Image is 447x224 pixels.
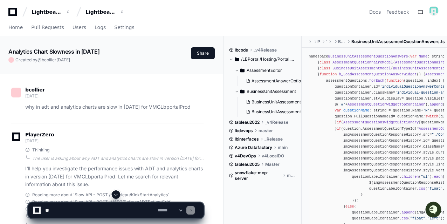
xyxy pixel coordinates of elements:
button: /LBPortal/Hosting/Portal.WebNew/TypeScripts/Widgets [229,54,296,65]
div: We're offline, but we'll be back soon! [24,59,102,65]
span: master [259,128,273,134]
span: className [373,90,393,95]
iframe: Open customer support [425,201,443,220]
div: Welcome [7,28,128,39]
button: See all [109,75,128,83]
span: VisibleInd [425,96,447,101]
span: function [386,79,404,83]
span: FullQuestionNameId [354,114,393,118]
button: Lightbeam Health [29,6,74,18]
span: question, index [406,79,438,83]
span: AssessmentAnswerOption.ts [252,78,308,84]
span: forEach [369,79,384,83]
span: _v4Release [265,120,288,125]
span: main [287,173,297,178]
span: each [434,175,443,179]
span: Pull Requests [31,25,64,29]
span: TypeScripts [326,39,328,45]
span: @ [37,57,42,62]
span: Azure Datafactory [235,145,272,150]
span: "float" [427,186,442,191]
span: Users [73,25,86,29]
span: Name [419,54,428,59]
span: AssessmentQuestionTypeId [363,127,414,131]
span: className [423,144,442,149]
span: AssessmentQuestionnaireModel [332,60,393,65]
span: if [337,120,341,124]
span: v4LocalDO [262,153,284,159]
span: tableau2025 [235,162,260,167]
svg: Directory [235,55,239,63]
a: Settings [114,20,134,36]
div: Past conversations [7,76,47,82]
svg: Directory [240,87,245,96]
span: AssessmentEditor [247,68,282,73]
img: 1756235613930-3d25f9e4-fa56-45dd-b3ad-e072dfbd1548 [7,52,20,65]
span: style [423,168,434,172]
a: Docs [369,8,381,15]
span: Settings [114,25,134,29]
button: AssessmentAnswerOption.ts [243,76,303,86]
span: _Release [264,136,283,142]
span: PlayerZero [25,133,54,137]
a: Logs [95,20,106,36]
span: Logs [95,25,106,29]
span: [DATE] [62,94,76,99]
app-text-character-animate: Analytics Chart Slowness in [DATE] [8,48,99,55]
span: _v4Release [254,47,277,53]
button: AssessmentEditor [235,65,302,76]
button: Lightbeam Health Solutions [83,6,128,18]
span: var [410,54,417,59]
span: tableau2022 [235,120,260,125]
span: children [401,175,419,179]
span: • [58,94,61,99]
button: BusinessUnitAssessmentQuestionAnswers.ts [243,107,303,117]
span: "ul" [421,175,430,179]
span: Name [412,108,421,113]
svg: Directory [240,66,245,75]
button: Feedback [386,8,409,15]
img: 149698671 [429,6,439,16]
button: Share [191,47,215,59]
span: class [319,60,330,65]
span: AssessmentQuestionsWidgetDictionary [343,120,419,124]
span: BusinessUnitAssessmentQuestionAnswers [328,54,408,59]
span: 'N' [423,108,429,113]
button: BusinessUnitAssessmentQuestionAnswerArcheTypes.ts [243,97,303,107]
div: Lightbeam Health [32,8,62,15]
div: The user is asking about why ADT and analytics charts are slow in version [DATE] for VMGLbportalP... [32,156,204,161]
span: lbcode [235,47,248,53]
span: v4DevOps [235,153,256,159]
span: h_LoadAssessmentQuestionAnswerWidget [339,72,417,76]
span: bcollier [25,87,45,93]
span: [PERSON_NAME] [22,94,57,99]
span: [DATE] [25,93,38,99]
span: BusinessUnitAssessment [338,39,346,45]
span: snowflake-mcp-server [235,170,281,181]
span: questionName [343,108,369,113]
span: bcollier [42,57,56,62]
span: Master [265,162,280,167]
img: PlayerZero [7,7,21,21]
span: lbdevops [235,128,253,134]
span: lbinterfaces [235,136,259,142]
span: Pylon [70,109,85,115]
span: display [386,96,401,101]
span: BusinessUnitAssessmentQuestionAnswers.ts [351,39,445,45]
span: [DATE] [25,138,38,143]
img: Trupti Madane [7,87,18,98]
span: style [373,96,384,101]
span: Created by [15,57,70,63]
span: src [423,133,429,137]
span: Portal.WebNew [317,39,320,45]
span: /LBPortal/Hosting/Portal.WebNew/TypeScripts/Widgets [241,56,296,62]
span: BusinessUnitAssessment [247,89,296,94]
button: Start new chat [119,54,128,62]
span: style [423,162,434,167]
span: id [423,138,427,143]
span: if [337,127,341,131]
span: BusinessUnitAssessmentId [393,66,445,70]
span: BusinessUnitAssessmentQuestionAnswers.ts [252,109,340,115]
span: css [419,186,425,191]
